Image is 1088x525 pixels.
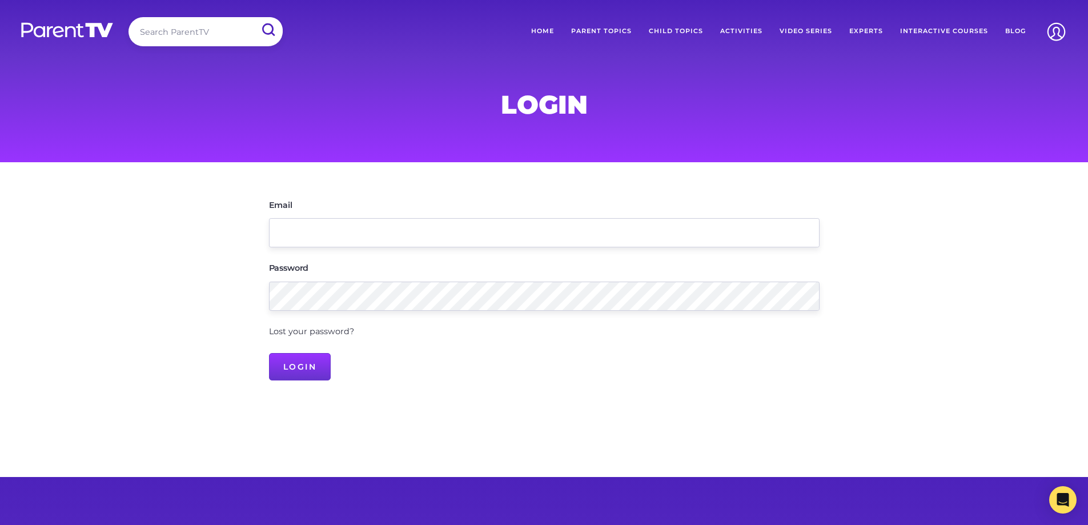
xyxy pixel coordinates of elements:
a: Activities [712,17,771,46]
a: Experts [841,17,892,46]
input: Login [269,353,331,380]
div: Open Intercom Messenger [1049,486,1077,514]
input: Search ParentTV [129,17,283,46]
a: Interactive Courses [892,17,997,46]
a: Blog [997,17,1034,46]
a: Home [523,17,563,46]
a: Video Series [771,17,841,46]
label: Password [269,264,309,272]
a: Lost your password? [269,326,354,336]
h1: Login [269,93,820,116]
a: Parent Topics [563,17,640,46]
label: Email [269,201,292,209]
a: Child Topics [640,17,712,46]
img: Account [1042,17,1071,46]
input: Submit [253,17,283,43]
img: parenttv-logo-white.4c85aaf.svg [20,22,114,38]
